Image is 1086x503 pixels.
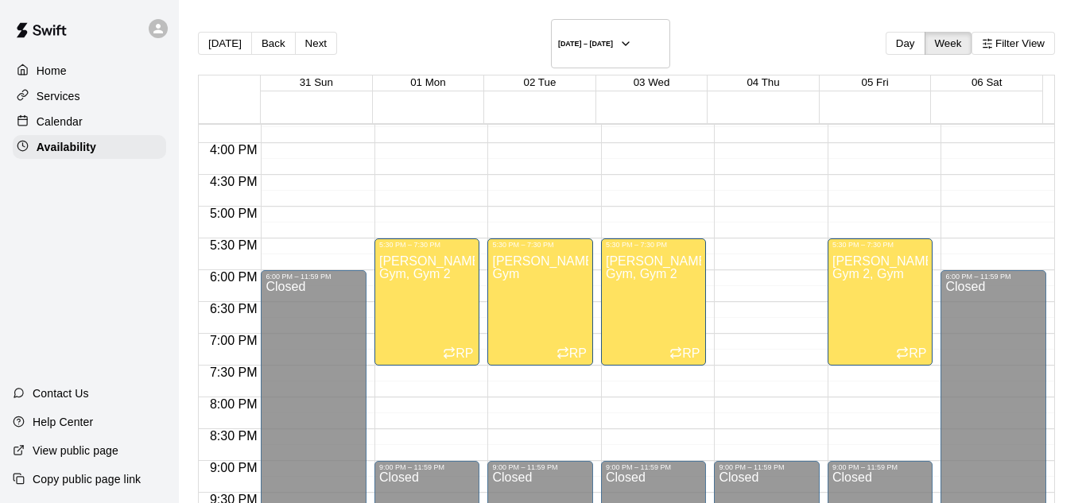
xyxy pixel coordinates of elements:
[206,270,262,284] span: 6:00 PM
[828,238,933,366] div: 5:30 PM – 7:30 PM: Available
[832,241,929,249] div: 5:30 PM – 7:30 PM
[206,143,262,157] span: 4:00 PM
[206,366,262,379] span: 7:30 PM
[909,347,926,360] div: Ryan Patterson
[206,334,262,347] span: 7:00 PM
[569,346,587,360] span: RP
[606,267,677,281] span: Gym, Gym 2
[682,346,700,360] span: RP
[909,346,926,360] span: RP
[601,238,707,366] div: 5:30 PM – 7:30 PM: Available
[37,114,83,130] p: Calendar
[206,207,262,220] span: 5:00 PM
[487,238,593,366] div: 5:30 PM – 7:30 PM: Available
[295,32,337,55] button: Next
[206,397,262,411] span: 8:00 PM
[379,267,451,281] span: Gym, Gym 2
[456,346,473,360] span: RP
[206,175,262,188] span: 4:30 PM
[206,461,262,474] span: 9:00 PM
[945,273,1041,281] div: 6:00 PM – 11:59 PM
[300,76,333,88] span: 31 Sun
[379,241,475,249] div: 5:30 PM – 7:30 PM
[492,463,588,471] div: 9:00 PM – 11:59 PM
[925,32,972,55] button: Week
[747,76,779,88] span: 04 Thu
[37,88,80,104] p: Services
[492,267,519,281] span: Gym
[569,347,587,360] div: Ryan Patterson
[206,302,262,315] span: 6:30 PM
[379,463,475,471] div: 9:00 PM – 11:59 PM
[206,429,262,443] span: 8:30 PM
[669,346,682,362] span: Recurring availability
[206,238,262,252] span: 5:30 PM
[719,463,815,471] div: 9:00 PM – 11:59 PM
[443,346,456,362] span: Recurring availability
[524,76,557,88] span: 02 Tue
[606,463,702,471] div: 9:00 PM – 11:59 PM
[251,32,296,55] button: Back
[682,347,700,360] div: Ryan Patterson
[886,32,925,55] button: Day
[410,76,445,88] span: 01 Mon
[557,346,569,362] span: Recurring availability
[33,385,89,401] p: Contact Us
[33,414,93,430] p: Help Center
[37,139,96,155] p: Availability
[972,76,1003,88] span: 06 Sat
[33,443,118,459] p: View public page
[972,32,1055,55] button: Filter View
[558,40,613,48] h6: [DATE] – [DATE]
[456,347,473,360] div: Ryan Patterson
[832,463,929,471] div: 9:00 PM – 11:59 PM
[896,346,909,362] span: Recurring availability
[862,76,889,88] span: 05 Fri
[374,238,480,366] div: 5:30 PM – 7:30 PM: Available
[492,241,588,249] div: 5:30 PM – 7:30 PM
[37,63,67,79] p: Home
[33,471,141,487] p: Copy public page link
[606,241,702,249] div: 5:30 PM – 7:30 PM
[634,76,670,88] span: 03 Wed
[832,267,904,281] span: Gym 2, Gym
[266,273,362,281] div: 6:00 PM – 11:59 PM
[198,32,252,55] button: [DATE]
[206,111,262,125] span: 3:30 PM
